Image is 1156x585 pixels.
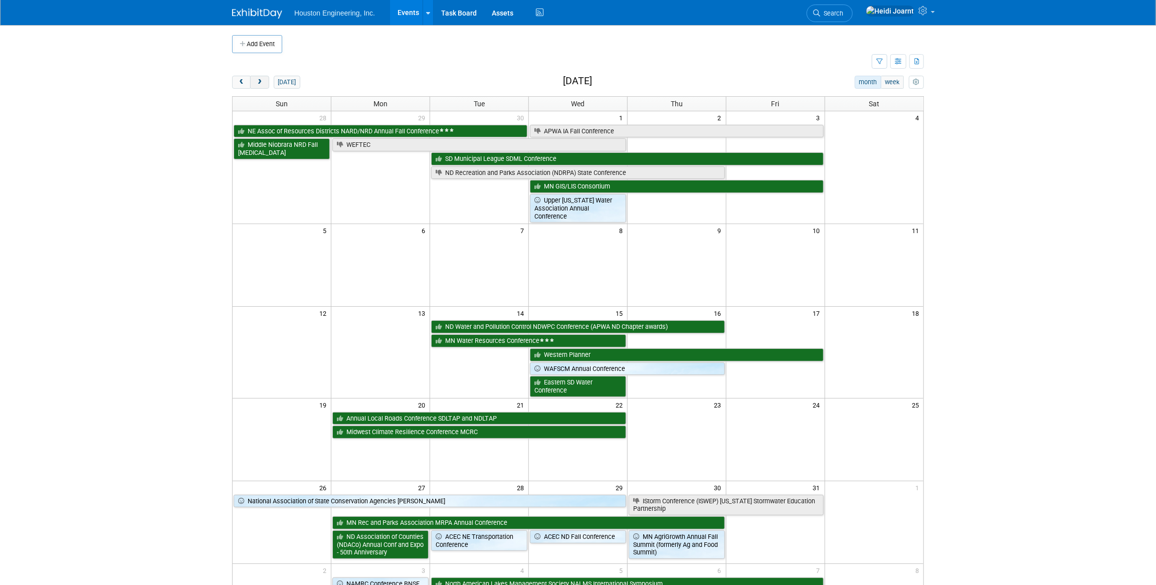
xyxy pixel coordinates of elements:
a: ND Water and Pollution Control NDWPC Conference (APWA ND Chapter awards) [431,320,725,333]
span: 30 [516,111,528,124]
a: WEFTEC [332,138,626,151]
span: 21 [516,399,528,411]
span: 29 [615,481,627,494]
a: IStorm Conference (ISWEP) [US_STATE] Stormwater Education Partnership [629,495,824,515]
a: Annual Local Roads Conference SDLTAP and NDLTAP [332,412,626,425]
span: 19 [318,399,331,411]
button: [DATE] [274,76,300,89]
button: next [250,76,269,89]
span: 29 [417,111,430,124]
span: 31 [812,481,825,494]
span: 6 [421,224,430,237]
span: 5 [618,564,627,576]
img: Heidi Joarnt [866,6,914,17]
span: 2 [322,564,331,576]
span: 1 [618,111,627,124]
a: MN AgriGrowth Annual Fall Summit (formerly Ag and Food Summit) [629,530,725,559]
span: Sat [869,100,879,108]
span: Thu [671,100,683,108]
a: National Association of State Conservation Agencies [PERSON_NAME] [234,495,626,508]
a: Search [807,5,853,22]
span: 24 [812,399,825,411]
span: 25 [911,399,923,411]
a: ND Association of Counties (NDACo) Annual Conf and Expo - 50th Anniversary [332,530,429,559]
span: 10 [812,224,825,237]
a: SD Municipal League SDML Conference [431,152,823,165]
span: 5 [322,224,331,237]
span: 23 [713,399,726,411]
img: ExhibitDay [232,9,282,19]
span: 14 [516,307,528,319]
span: 4 [519,564,528,576]
span: 28 [318,111,331,124]
a: APWA IA Fall Conference [530,125,824,138]
span: 26 [318,481,331,494]
span: 12 [318,307,331,319]
span: Fri [772,100,780,108]
span: 9 [717,224,726,237]
a: ND Recreation and Parks Association (NDRPA) State Conference [431,166,725,179]
h2: [DATE] [563,76,592,87]
span: 20 [417,399,430,411]
a: Midwest Climate Resilience Conference MCRC [332,426,626,439]
button: month [855,76,881,89]
span: 8 [914,564,923,576]
a: WAFSCM Annual Conference [530,362,725,375]
span: 30 [713,481,726,494]
span: 11 [911,224,923,237]
button: week [881,76,904,89]
a: ACEC ND Fall Conference [530,530,626,543]
span: Mon [373,100,388,108]
span: 22 [615,399,627,411]
span: Houston Engineering, Inc. [294,9,375,17]
span: Tue [474,100,485,108]
a: MN Water Resources Conference [431,334,626,347]
span: 4 [914,111,923,124]
span: 15 [615,307,627,319]
a: NE Assoc of Resources Districts NARD/NRD Annual Fall Conference [234,125,527,138]
button: Add Event [232,35,282,53]
a: ACEC NE Transportation Conference [431,530,527,551]
a: Eastern SD Water Conference [530,376,626,397]
a: Middle Niobrara NRD Fall [MEDICAL_DATA] [234,138,330,159]
span: 6 [717,564,726,576]
span: 7 [816,564,825,576]
a: Western Planner [530,348,824,361]
a: MN GIS/LIS Consortium [530,180,824,193]
span: 1 [914,481,923,494]
a: Upper [US_STATE] Water Association Annual Conference [530,194,626,223]
span: 13 [417,307,430,319]
span: Wed [571,100,585,108]
i: Personalize Calendar [913,79,919,86]
span: 18 [911,307,923,319]
span: 27 [417,481,430,494]
span: 3 [421,564,430,576]
span: 28 [516,481,528,494]
span: 17 [812,307,825,319]
span: 16 [713,307,726,319]
span: 3 [816,111,825,124]
span: 2 [717,111,726,124]
span: 7 [519,224,528,237]
span: Search [820,10,843,17]
button: myCustomButton [909,76,924,89]
button: prev [232,76,251,89]
a: MN Rec and Parks Association MRPA Annual Conference [332,516,724,529]
span: Sun [276,100,288,108]
span: 8 [618,224,627,237]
